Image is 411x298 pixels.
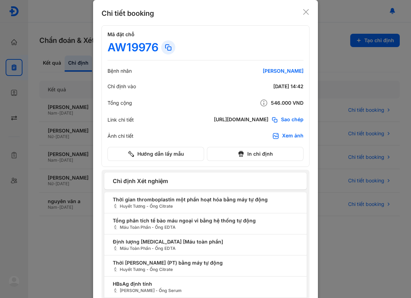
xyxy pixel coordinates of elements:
[102,8,154,18] div: Chi tiết booking
[107,147,204,161] button: Hướng dẫn lấy mẫu
[219,68,304,74] div: [PERSON_NAME]
[282,132,304,140] div: Xem ảnh
[219,83,304,90] div: [DATE] 14:42
[107,117,134,123] div: Link chi tiết
[113,259,298,266] span: Thời [PERSON_NAME] (PT) bằng máy tự động
[281,116,304,123] span: Sao chép
[214,116,268,123] div: [URL][DOMAIN_NAME]
[107,31,304,38] h4: Mã đặt chỗ
[113,266,298,273] span: Huyết Tương - Ống Citrate
[113,245,298,252] span: Máu Toàn Phần - Ống EDTA
[107,100,132,106] div: Tổng cộng
[113,203,298,209] span: Huyết Tương - Ống Citrate
[107,40,158,54] div: AW19976
[219,99,304,107] div: 546.000 VND
[113,224,298,231] span: Máu Toàn Phần - Ống EDTA
[113,280,298,287] span: HBsAg định tính
[113,287,298,294] span: [PERSON_NAME] - Ống Serum
[107,83,136,90] div: Chỉ định vào
[113,177,298,185] span: Chỉ định Xét nghiệm
[107,68,132,74] div: Bệnh nhân
[113,196,298,203] span: Thời gian thromboplastin một phần hoạt hóa bằng máy tự động
[113,217,298,224] span: Tổng phân tích tế bào máu ngoại vi bằng hệ thống tự động
[207,147,304,161] button: In chỉ định
[113,238,298,245] span: Định lượng [MEDICAL_DATA] [Máu toàn phần]
[107,133,133,139] div: Ảnh chi tiết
